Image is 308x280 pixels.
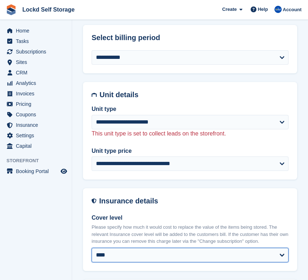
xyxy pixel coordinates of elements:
[4,166,68,176] a: menu
[4,89,68,99] a: menu
[283,6,302,13] span: Account
[92,147,289,155] label: Unit type price
[92,34,289,42] h2: Select billing period
[16,166,59,176] span: Booking Portal
[258,6,268,13] span: Help
[92,105,289,113] label: Unit type
[222,6,237,13] span: Create
[92,214,289,222] label: Cover level
[16,99,59,109] span: Pricing
[4,57,68,67] a: menu
[4,120,68,130] a: menu
[16,47,59,57] span: Subscriptions
[16,130,59,141] span: Settings
[92,91,97,99] img: unit-details-icon-595b0c5c156355b767ba7b61e002efae458ec76ed5ec05730b8e856ff9ea34a9.svg
[19,4,78,16] a: Lockd Self Storage
[92,197,96,205] img: insurance-details-icon-731ffda60807649b61249b889ba3c5e2b5c27d34e2e1fb37a309f0fde93ff34a.svg
[4,36,68,46] a: menu
[16,141,59,151] span: Capital
[4,141,68,151] a: menu
[92,129,289,138] p: This unit type is set to collect leads on the storefront.
[4,78,68,88] a: menu
[100,91,289,99] h2: Unit details
[16,89,59,99] span: Invoices
[4,47,68,57] a: menu
[16,57,59,67] span: Sites
[4,99,68,109] a: menu
[16,120,59,130] span: Insurance
[16,26,59,36] span: Home
[16,68,59,78] span: CRM
[92,224,289,245] p: Please specify how much it would cost to replace the value of the items being stored. The relevan...
[4,68,68,78] a: menu
[16,36,59,46] span: Tasks
[4,26,68,36] a: menu
[6,157,72,164] span: Storefront
[6,4,17,15] img: stora-icon-8386f47178a22dfd0bd8f6a31ec36ba5ce8667c1dd55bd0f319d3a0aa187defe.svg
[16,109,59,120] span: Coupons
[4,130,68,141] a: menu
[16,78,59,88] span: Analytics
[274,6,282,13] img: Jonny Bleach
[60,167,68,176] a: Preview store
[4,109,68,120] a: menu
[99,197,289,205] h2: Insurance details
